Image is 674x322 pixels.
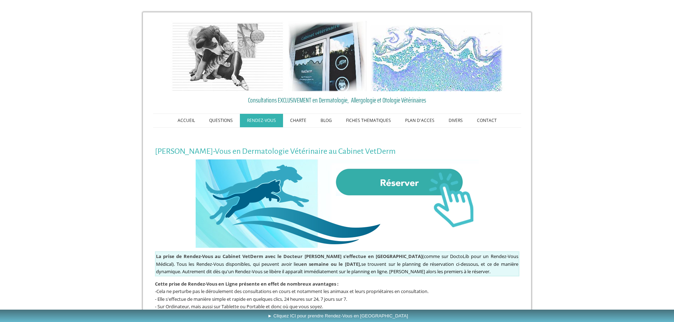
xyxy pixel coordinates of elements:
a: BLOG [313,114,339,127]
span: Cette p [155,281,339,287]
a: CONTACT [470,114,504,127]
a: ACCUEIL [171,114,202,127]
a: QUESTIONS [202,114,240,127]
span: en semaine ou le [DATE], [301,261,361,267]
span: sur DoctoLib pour un Rendez-Vous Médical). Tous les Rendez-Vous disponibles, qui peuvent avoir lieu [156,253,518,267]
a: RENDEZ-VOUS [240,114,283,127]
span: - Elle s'effectue de manière simple et rapide en quelques clics, 24 heures sur 24, 7 jours sur 7. [155,296,347,302]
strong: La prise de Rendez-Vous au Cabinet VetDerm avec le Docteur [PERSON_NAME] s'effectue en [GEOGRAPHI... [156,253,422,259]
a: FICHES THEMATIQUES [339,114,398,127]
a: PLAN D'ACCES [398,114,442,127]
span: ► Cliquez ICI pour prendre Rendez-Vous en [GEOGRAPHIC_DATA] [267,313,408,318]
span: (comme [156,253,440,259]
a: Consultations EXCLUSIVEMENT en Dermatologie, Allergologie et Otologie Vétérinaires [155,95,519,105]
h1: [PERSON_NAME]-Vous en Dermatologie Vétérinaire au Cabinet VetDerm [155,147,519,156]
span: rise de Rendez-Vous en Ligne présente en effet de nombreux avantages : [172,281,339,287]
span: Cela ne perturbe pas le déroulement des consultations en cours et notamment les animaux et leurs ... [156,288,428,294]
span: - Sur Ordinateur, mais aussi sur Tablette ou Portable et donc où que vous soyez. [155,303,323,310]
span: - [155,288,156,294]
a: CHARTE [283,114,313,127]
img: Rendez-Vous en Ligne au Cabinet VetDerm [196,159,479,248]
a: DIVERS [442,114,470,127]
